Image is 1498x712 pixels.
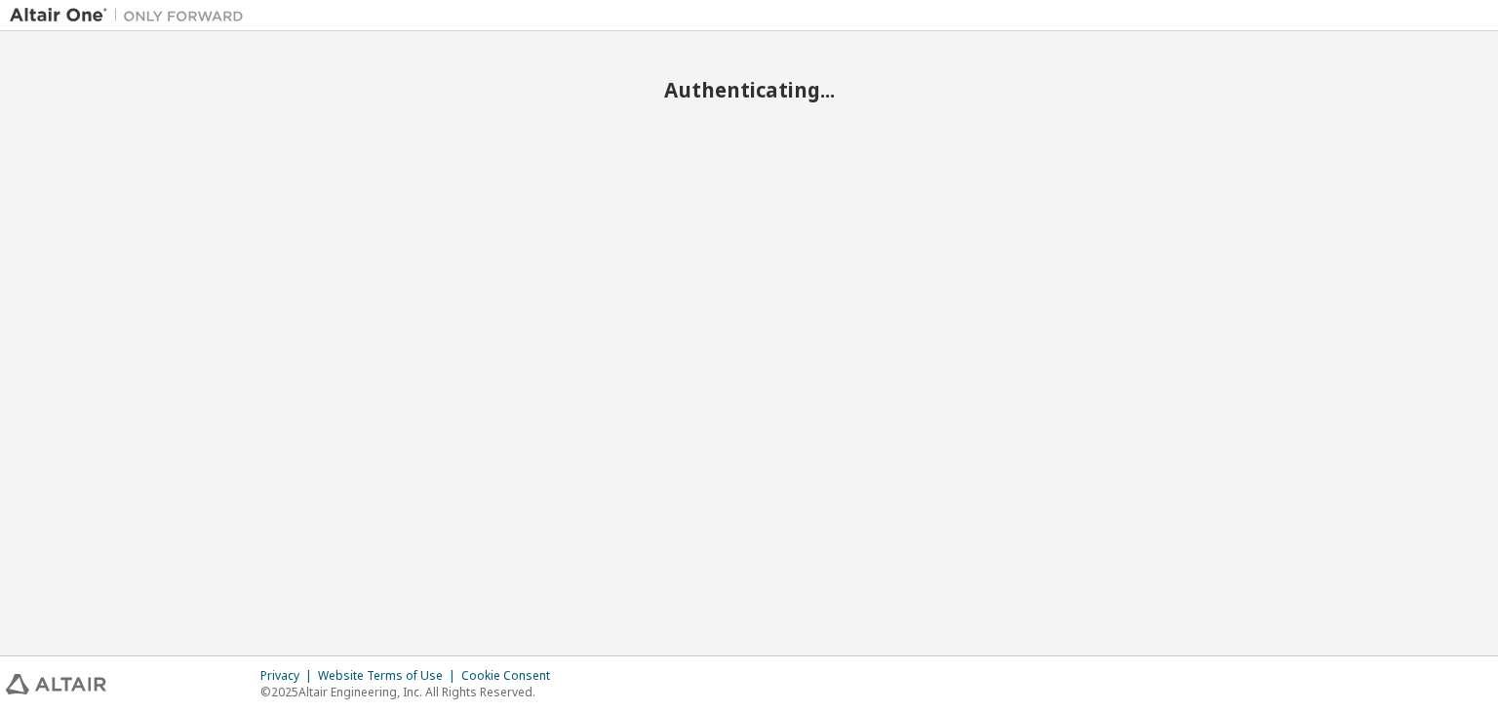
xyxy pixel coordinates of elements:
img: altair_logo.svg [6,674,106,694]
h2: Authenticating... [10,77,1488,102]
div: Website Terms of Use [318,668,461,684]
img: Altair One [10,6,254,25]
p: © 2025 Altair Engineering, Inc. All Rights Reserved. [260,684,562,700]
div: Privacy [260,668,318,684]
div: Cookie Consent [461,668,562,684]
